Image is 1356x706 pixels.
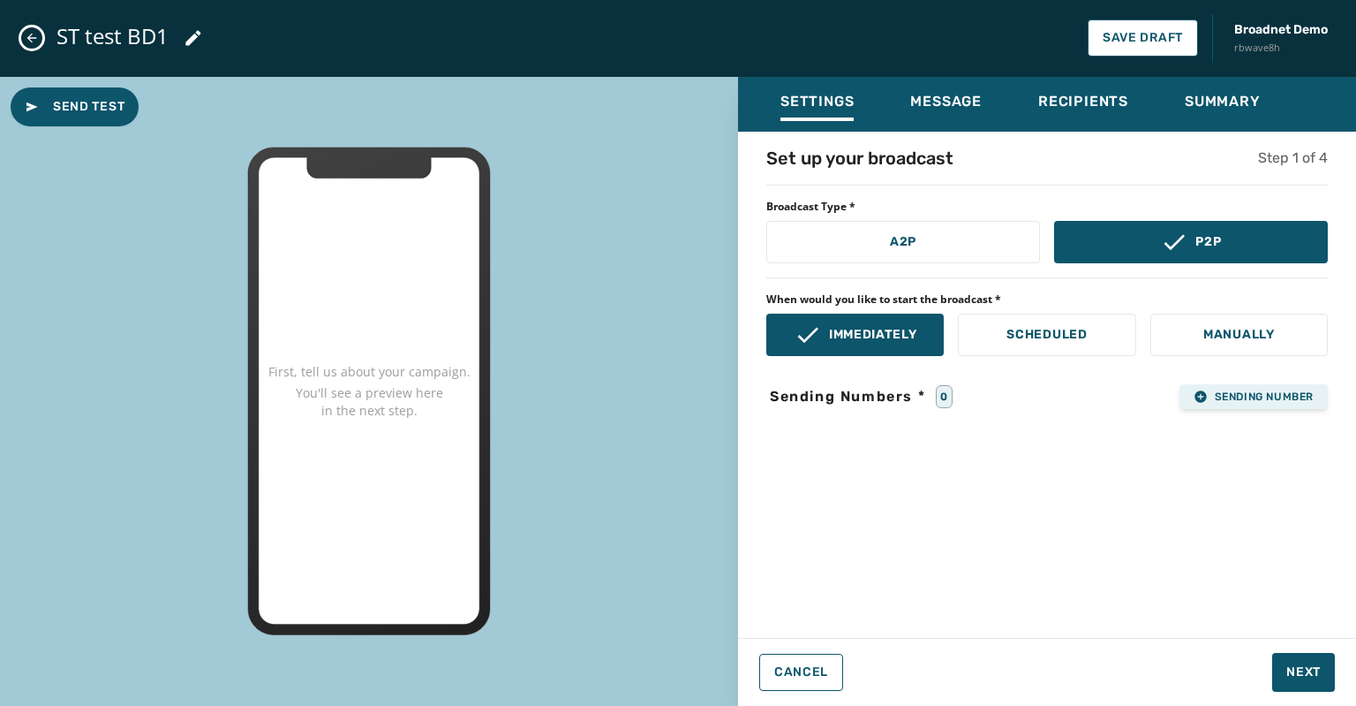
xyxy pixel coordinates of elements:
[766,200,1328,214] span: Broadcast Type *
[1054,221,1328,263] button: P2P
[1171,84,1275,125] button: Summary
[910,93,982,110] span: Message
[766,221,1040,263] button: A2P
[766,292,1328,307] span: When would you like to start the broadcast *
[958,314,1135,356] button: Scheduled
[321,402,418,420] p: in the next step.
[1272,653,1335,692] button: Next
[268,363,471,381] p: First, tell us about your campaign.
[766,84,868,125] button: Settings
[936,385,953,408] div: 0
[1006,326,1087,344] p: Scheduled
[1185,93,1261,110] span: Summary
[1088,19,1198,57] button: Save Draft
[759,654,843,691] button: Cancel
[1234,21,1328,39] span: Broadnet Demo
[896,84,996,125] button: Message
[1150,314,1328,356] button: Manually
[766,146,953,171] h4: Set up your broadcast
[296,384,443,402] p: You'll see a preview here
[766,314,944,356] button: Immediately
[774,665,828,679] span: Cancel
[1179,384,1328,409] button: Sending Number
[890,233,916,251] p: A2P
[1258,148,1328,169] h5: Step 1 of 4
[1103,31,1183,45] span: Save Draft
[1195,233,1221,251] p: P2P
[1234,41,1328,56] span: rbwave8h
[1203,326,1275,344] p: Manually
[780,93,854,110] span: Settings
[766,386,929,407] span: Sending Numbers *
[829,326,917,344] p: Immediately
[1194,390,1314,404] span: Sending Number
[1024,84,1142,125] button: Recipients
[1286,664,1321,681] span: Next
[1038,93,1128,110] span: Recipients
